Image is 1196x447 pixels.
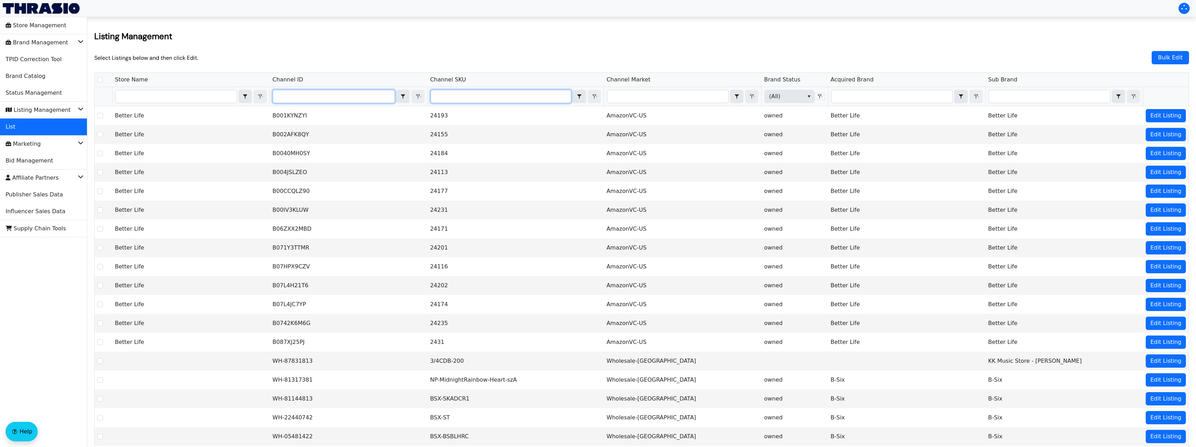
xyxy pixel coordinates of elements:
input: Select Row [97,151,103,156]
td: Better Life [985,125,1143,144]
td: 24116 [427,257,604,276]
span: Channel SKU [430,75,466,84]
td: owned [761,125,828,144]
td: owned [761,276,828,295]
span: Supply Chain Tools [6,223,66,234]
input: Select Row [97,226,103,232]
button: Help floatingactionbutton [6,422,38,441]
span: Bid Management [6,155,53,166]
span: Affiliate Partners [6,172,59,183]
input: Select Row [97,434,103,439]
td: Better Life [112,106,270,125]
td: Better Life [112,163,270,182]
span: Edit Listing [1150,244,1181,252]
td: owned [761,408,828,427]
td: Better Life [112,314,270,333]
button: select [804,90,814,103]
button: Edit Listing [1146,298,1186,311]
td: B004JSLZEO [270,163,427,182]
td: BSX-ST [427,408,604,427]
td: Better Life [112,182,270,201]
td: Better Life [985,276,1143,295]
span: Edit Listing [1150,357,1181,365]
td: Wholesale-[GEOGRAPHIC_DATA] [604,427,761,446]
td: owned [761,295,828,314]
td: AmazonVC-US [604,314,761,333]
td: WH-81144813 [270,389,427,408]
span: Edit Listing [1150,111,1181,120]
button: Edit Listing [1146,260,1186,273]
td: B-Six [828,389,985,408]
td: B0040MH0SY [270,144,427,163]
input: Select Row [97,339,103,345]
td: Better Life [112,144,270,163]
span: (All) [769,92,798,101]
td: owned [761,389,828,408]
td: Better Life [112,219,270,238]
td: Better Life [985,314,1143,333]
button: Edit Listing [1146,411,1186,424]
span: Store Name [115,75,148,84]
button: select [573,90,586,103]
span: List [6,121,15,132]
td: B07L4H21T6 [270,276,427,295]
th: Filter [604,87,761,106]
span: Edit Listing [1150,225,1181,233]
td: Wholesale-[GEOGRAPHIC_DATA] [604,370,761,389]
th: Filter [761,87,828,106]
input: Filter [989,90,1110,103]
button: select [1112,90,1125,103]
td: Better Life [985,333,1143,352]
input: Select Row [97,320,103,326]
td: B087XJ25PJ [270,333,427,352]
td: 24177 [427,182,604,201]
span: Edit Listing [1150,149,1181,158]
td: Better Life [985,257,1143,276]
span: Edit Listing [1150,187,1181,195]
td: owned [761,219,828,238]
td: AmazonVC-US [604,201,761,219]
td: Better Life [828,163,985,182]
h2: Listing Management [94,31,1189,42]
td: AmazonVC-US [604,182,761,201]
td: Better Life [112,238,270,257]
span: Edit Listing [1150,395,1181,403]
td: owned [761,427,828,446]
button: Edit Listing [1146,336,1186,349]
input: Filter [273,90,394,103]
td: Wholesale-[GEOGRAPHIC_DATA] [604,389,761,408]
td: Better Life [828,257,985,276]
input: Filter [431,90,571,103]
td: AmazonVC-US [604,144,761,163]
td: Better Life [828,238,985,257]
td: Better Life [828,333,985,352]
button: select [731,90,743,103]
input: Select Row [97,207,103,213]
td: Better Life [112,295,270,314]
td: 24235 [427,314,604,333]
td: B07HPX9CZV [270,257,427,276]
td: 24174 [427,295,604,314]
td: 24201 [427,238,604,257]
span: Brand Management [6,37,68,48]
span: Edit Listing [1150,130,1181,139]
td: Better Life [985,182,1143,201]
td: Better Life [112,125,270,144]
span: Publisher Sales Data [6,189,63,200]
td: B00CCQLZ90 [270,182,427,201]
td: B0742K6M6G [270,314,427,333]
button: Edit Listing [1146,279,1186,292]
input: Select Row [97,302,103,307]
button: Edit Listing [1146,373,1186,387]
td: Better Life [985,295,1143,314]
span: Channel ID [272,75,303,84]
td: Better Life [985,201,1143,219]
td: owned [761,370,828,389]
td: 24231 [427,201,604,219]
span: Choose Operator [1112,90,1125,103]
td: Better Life [112,276,270,295]
span: Edit Listing [1150,413,1181,422]
td: WH-87831813 [270,352,427,370]
td: Better Life [828,314,985,333]
td: WH-05481422 [270,427,427,446]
